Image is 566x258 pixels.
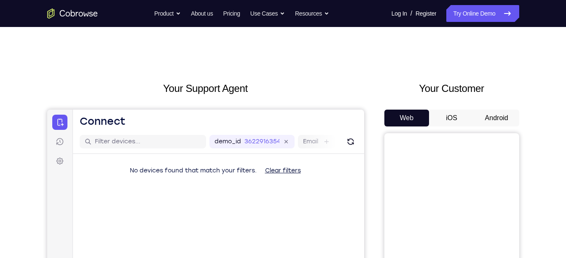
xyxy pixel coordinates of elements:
[250,5,285,22] button: Use Cases
[410,8,412,19] span: /
[474,110,519,126] button: Android
[429,110,474,126] button: iOS
[223,5,240,22] a: Pricing
[154,5,181,22] button: Product
[416,5,436,22] a: Register
[47,81,364,96] h2: Your Support Agent
[47,8,98,19] a: Go to the home page
[384,110,429,126] button: Web
[191,5,213,22] a: About us
[392,5,407,22] a: Log In
[384,81,519,96] h2: Your Customer
[446,5,519,22] a: Try Online Demo
[295,5,329,22] button: Resources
